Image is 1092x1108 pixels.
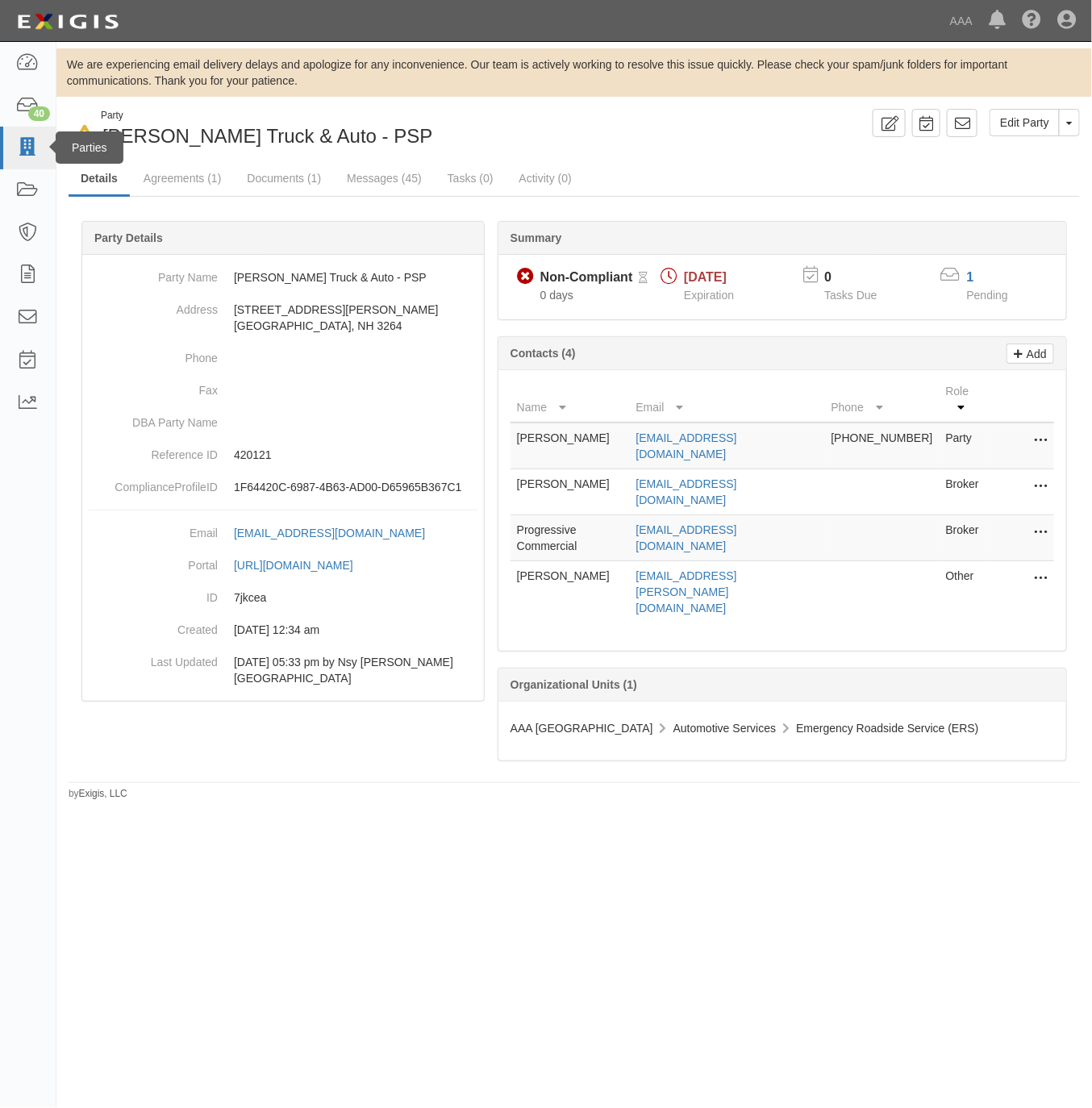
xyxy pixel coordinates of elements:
a: Details [69,162,130,197]
dt: ComplianceProfileID [89,471,218,495]
dt: Created [89,614,218,638]
dd: 03/10/2023 12:34 am [89,614,477,646]
div: 40 [28,106,50,121]
a: Add [1007,344,1054,364]
dt: Reference ID [89,439,218,463]
span: Expiration [684,289,734,302]
td: Progressive Commercial [511,515,630,561]
b: Contacts (4) [511,347,576,360]
th: Role [940,377,990,423]
span: Tasks Due [824,289,877,302]
b: Organizational Units (1) [511,678,637,691]
dd: [STREET_ADDRESS][PERSON_NAME] [GEOGRAPHIC_DATA], NH 3264 [89,294,477,342]
dt: Address [89,294,218,318]
dt: DBA Party Name [89,406,218,431]
a: Exigis, LLC [79,788,127,799]
span: [DATE] [684,270,727,284]
div: Non-Compliant [540,269,633,287]
dt: Portal [89,549,218,573]
i: Pending Review [640,273,648,284]
div: Party [101,109,432,123]
td: Party [940,423,990,469]
p: 1F64420C-6987-4B63-AD00-D65965B367C1 [234,479,477,495]
span: [PERSON_NAME] Truck & Auto - PSP [102,125,432,147]
a: 1 [967,270,974,284]
td: [PERSON_NAME] [511,561,630,623]
div: [EMAIL_ADDRESS][DOMAIN_NAME] [234,525,425,541]
dt: ID [89,581,218,606]
dt: Email [89,517,218,541]
dt: Fax [89,374,218,398]
span: AAA [GEOGRAPHIC_DATA] [511,722,653,735]
img: logo-5460c22ac91f19d4615b14bd174203de0afe785f0fc80cf4dbbc73dc1793850b.png [12,7,123,36]
th: Phone [825,377,940,423]
dd: 08/11/2025 05:33 pm by Nsy Archibong-Usoro [89,646,477,694]
a: Edit Party [990,109,1060,136]
td: Broker [940,515,990,561]
a: [EMAIL_ADDRESS][DOMAIN_NAME] [636,431,737,460]
dd: 7jkcea [89,581,477,614]
small: by [69,787,127,801]
a: Messages (45) [335,162,434,194]
dd: [PERSON_NAME] Truck & Auto - PSP [89,261,477,294]
div: Parties [56,131,123,164]
p: 420121 [234,447,477,463]
a: Documents (1) [235,162,333,194]
a: [URL][DOMAIN_NAME] [234,559,371,572]
td: [PERSON_NAME] [511,423,630,469]
i: Non-Compliant [517,269,534,285]
td: [PHONE_NUMBER] [825,423,940,469]
div: Kirk's Truck & Auto - PSP [69,109,562,150]
dt: Phone [89,342,218,366]
span: Pending [967,289,1008,302]
td: Other [940,561,990,623]
a: Activity (0) [507,162,584,194]
dt: Last Updated [89,646,218,670]
span: Emergency Roadside Service (ERS) [796,722,978,735]
td: [PERSON_NAME] [511,469,630,515]
a: [EMAIL_ADDRESS][DOMAIN_NAME] [636,523,737,552]
i: Help Center - Complianz [1022,11,1041,31]
i: In Default since 11/17/2023 [75,126,94,143]
span: Automotive Services [673,722,777,735]
span: Since 08/11/2025 [540,289,573,302]
a: [EMAIL_ADDRESS][PERSON_NAME][DOMAIN_NAME] [636,569,737,614]
th: Name [511,377,630,423]
th: Email [630,377,825,423]
div: We are experiencing email delivery delays and apologize for any inconvenience. Our team is active... [56,56,1092,89]
b: Party Details [94,231,163,244]
a: AAA [942,5,981,37]
a: Agreements (1) [131,162,233,194]
a: Tasks (0) [436,162,506,194]
p: 0 [824,269,897,287]
td: Broker [940,469,990,515]
p: Add [1023,344,1047,363]
b: Summary [511,231,562,244]
dt: Party Name [89,261,218,285]
a: [EMAIL_ADDRESS][DOMAIN_NAME] [636,477,737,506]
a: [EMAIL_ADDRESS][DOMAIN_NAME] [234,527,443,539]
